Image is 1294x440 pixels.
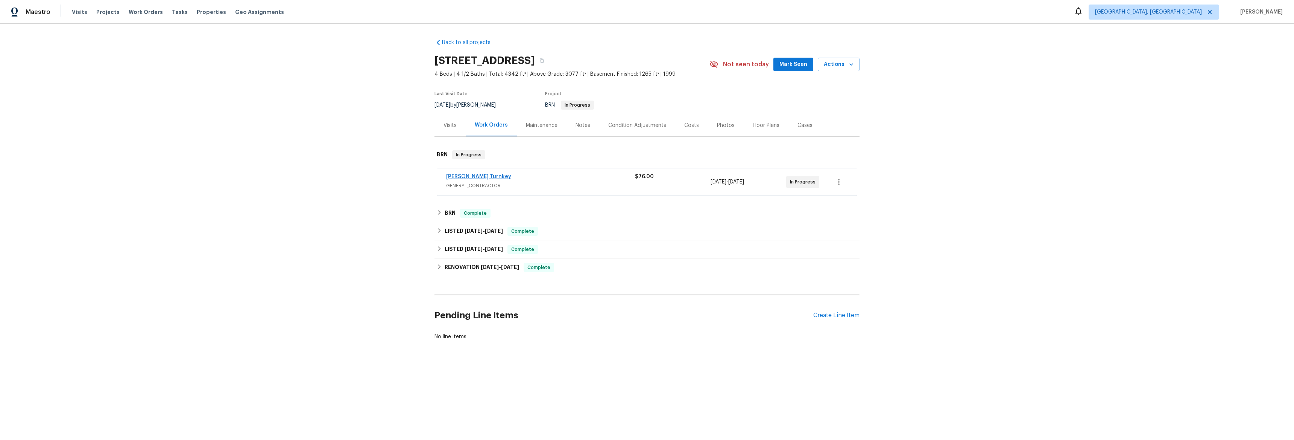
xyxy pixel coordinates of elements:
div: Floor Plans [753,122,779,129]
div: RENOVATION [DATE]-[DATE]Complete [434,258,860,277]
div: Cases [797,122,813,129]
h2: [STREET_ADDRESS] [434,57,535,64]
span: Complete [508,228,537,235]
span: Complete [524,264,553,271]
div: Condition Adjustments [608,122,666,129]
h6: RENOVATION [445,263,519,272]
span: Geo Assignments [235,8,284,16]
span: Projects [96,8,120,16]
span: In Progress [790,178,819,186]
div: Photos [717,122,735,129]
span: [DATE] [485,228,503,234]
button: Actions [818,58,860,72]
div: Visits [443,122,457,129]
div: BRN Complete [434,204,860,222]
span: $76.00 [635,174,654,179]
div: Create Line Item [813,312,860,319]
h6: BRN [437,150,448,159]
div: LISTED [DATE]-[DATE]Complete [434,222,860,240]
span: Properties [197,8,226,16]
div: No line items. [434,333,860,341]
span: 4 Beds | 4 1/2 Baths | Total: 4342 ft² | Above Grade: 3077 ft² | Basement Finished: 1265 ft² | 1999 [434,70,709,78]
span: - [481,264,519,270]
button: Mark Seen [773,58,813,72]
span: Actions [824,60,854,69]
span: [DATE] [434,102,450,108]
a: [PERSON_NAME] Turnkey [446,174,511,179]
span: [DATE] [481,264,499,270]
span: Mark Seen [779,60,807,69]
span: [PERSON_NAME] [1237,8,1283,16]
div: BRN In Progress [434,143,860,167]
button: Copy Address [535,54,548,67]
span: - [465,246,503,252]
span: [DATE] [728,179,744,185]
div: by [PERSON_NAME] [434,101,505,110]
span: In Progress [562,103,593,107]
span: Not seen today [723,61,769,68]
span: - [465,228,503,234]
span: Maestro [26,8,50,16]
span: Work Orders [129,8,163,16]
span: Complete [461,209,490,217]
a: Back to all projects [434,39,507,46]
span: [DATE] [711,179,726,185]
span: In Progress [453,151,484,159]
span: BRN [545,102,594,108]
span: [GEOGRAPHIC_DATA], [GEOGRAPHIC_DATA] [1095,8,1202,16]
div: Maintenance [526,122,557,129]
span: - [711,178,744,186]
span: Visits [72,8,87,16]
div: Notes [576,122,590,129]
div: LISTED [DATE]-[DATE]Complete [434,240,860,258]
span: GENERAL_CONTRACTOR [446,182,635,189]
span: Project [545,92,562,96]
span: Complete [508,246,537,253]
span: [DATE] [465,228,483,234]
span: Last Visit Date [434,92,468,96]
span: [DATE] [465,246,483,252]
span: [DATE] [485,246,503,252]
div: Costs [684,122,699,129]
span: Tasks [172,9,188,15]
h6: LISTED [445,227,503,236]
h6: LISTED [445,245,503,254]
div: Work Orders [475,121,508,129]
h2: Pending Line Items [434,298,813,333]
span: [DATE] [501,264,519,270]
h6: BRN [445,209,456,218]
